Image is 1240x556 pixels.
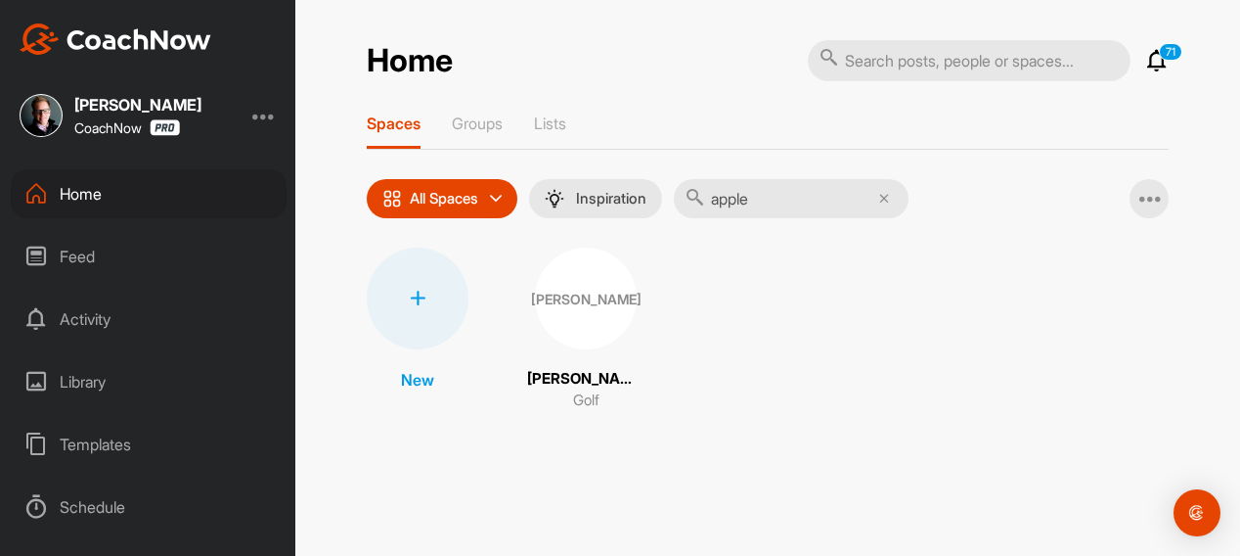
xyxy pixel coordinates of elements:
div: Templates [11,420,287,469]
p: Golf [573,390,599,412]
img: CoachNow Pro [150,119,180,136]
input: Search... [674,179,908,218]
div: Open Intercom Messenger [1174,489,1220,536]
input: Search posts, people or spaces... [808,40,1130,81]
div: Schedule [11,483,287,532]
img: icon [382,189,402,208]
p: Lists [534,114,566,133]
p: All Spaces [410,191,478,207]
a: [PERSON_NAME][PERSON_NAME]Golf [527,248,644,412]
img: square_20b62fea31acd0f213c23be39da22987.jpg [20,94,63,137]
div: Feed [11,232,287,281]
div: Activity [11,295,287,344]
img: menuIcon [545,189,564,208]
h2: Home [367,42,453,80]
p: New [401,368,434,392]
div: CoachNow [74,119,180,136]
p: Groups [452,114,503,133]
div: Home [11,169,287,218]
p: [PERSON_NAME] [527,368,644,391]
div: [PERSON_NAME] [535,248,637,349]
p: 71 [1159,43,1182,61]
div: [PERSON_NAME] [74,97,201,113]
p: Inspiration [576,191,646,207]
p: Spaces [367,114,421,133]
div: Library [11,357,287,406]
img: CoachNow [20,23,211,55]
